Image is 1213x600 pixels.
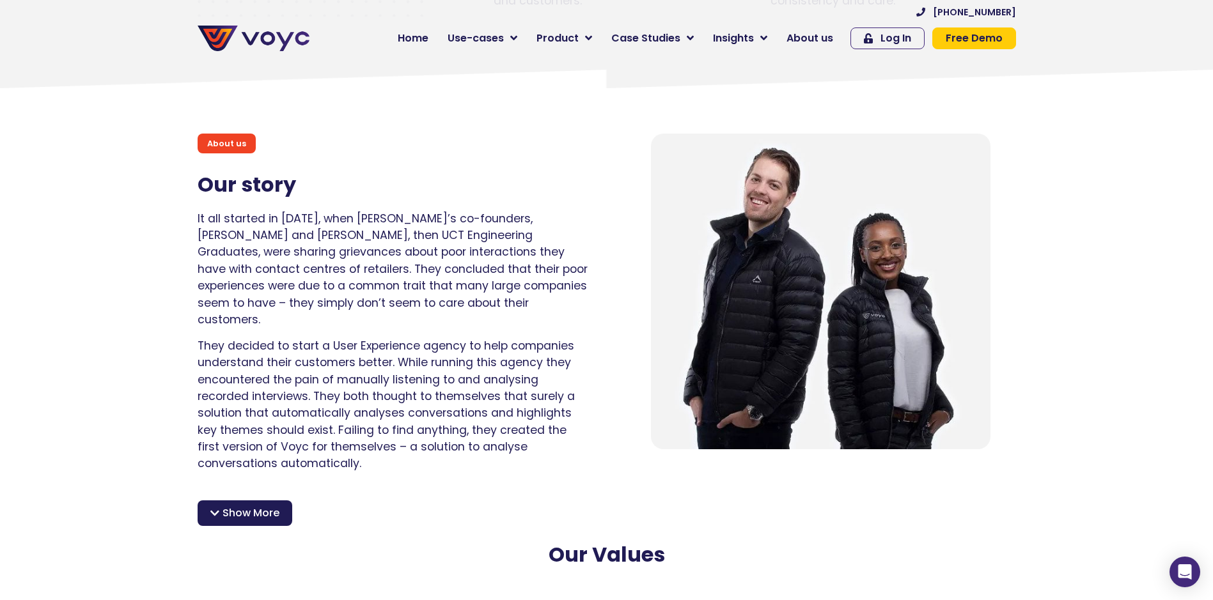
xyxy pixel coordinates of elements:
[946,33,1003,43] span: Free Demo
[398,31,428,46] span: Home
[448,31,504,46] span: Use-cases
[198,210,588,328] p: It all started in [DATE], when [PERSON_NAME]’s co-founders, [PERSON_NAME] and [PERSON_NAME], then...
[651,134,990,449] img: About us
[777,26,843,51] a: About us
[198,173,588,197] h2: Our story
[536,31,579,46] span: Product
[201,542,1012,567] h2: Our Values
[703,26,777,51] a: Insights
[611,31,680,46] span: Case Studies
[786,31,833,46] span: About us
[198,500,292,526] div: Show More
[438,26,527,51] a: Use-cases
[850,27,925,49] a: Log In
[198,337,588,472] p: They decided to start a User Experience agency to help companies understand their customers bette...
[1170,557,1200,587] div: Open Intercom Messenger
[388,26,438,51] a: Home
[932,27,1016,49] a: Free Demo
[198,134,256,153] div: About us
[198,481,1016,532] p: After making it into the prestigious Techstars [DOMAIN_NAME] accelerator in [GEOGRAPHIC_DATA], th...
[527,26,602,51] a: Product
[916,8,1016,17] a: [PHONE_NUMBER]
[198,26,309,51] img: voyc-full-logo
[933,8,1016,17] span: [PHONE_NUMBER]
[713,31,754,46] span: Insights
[223,505,279,521] span: Show More
[602,26,703,51] a: Case Studies
[880,33,911,43] span: Log In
